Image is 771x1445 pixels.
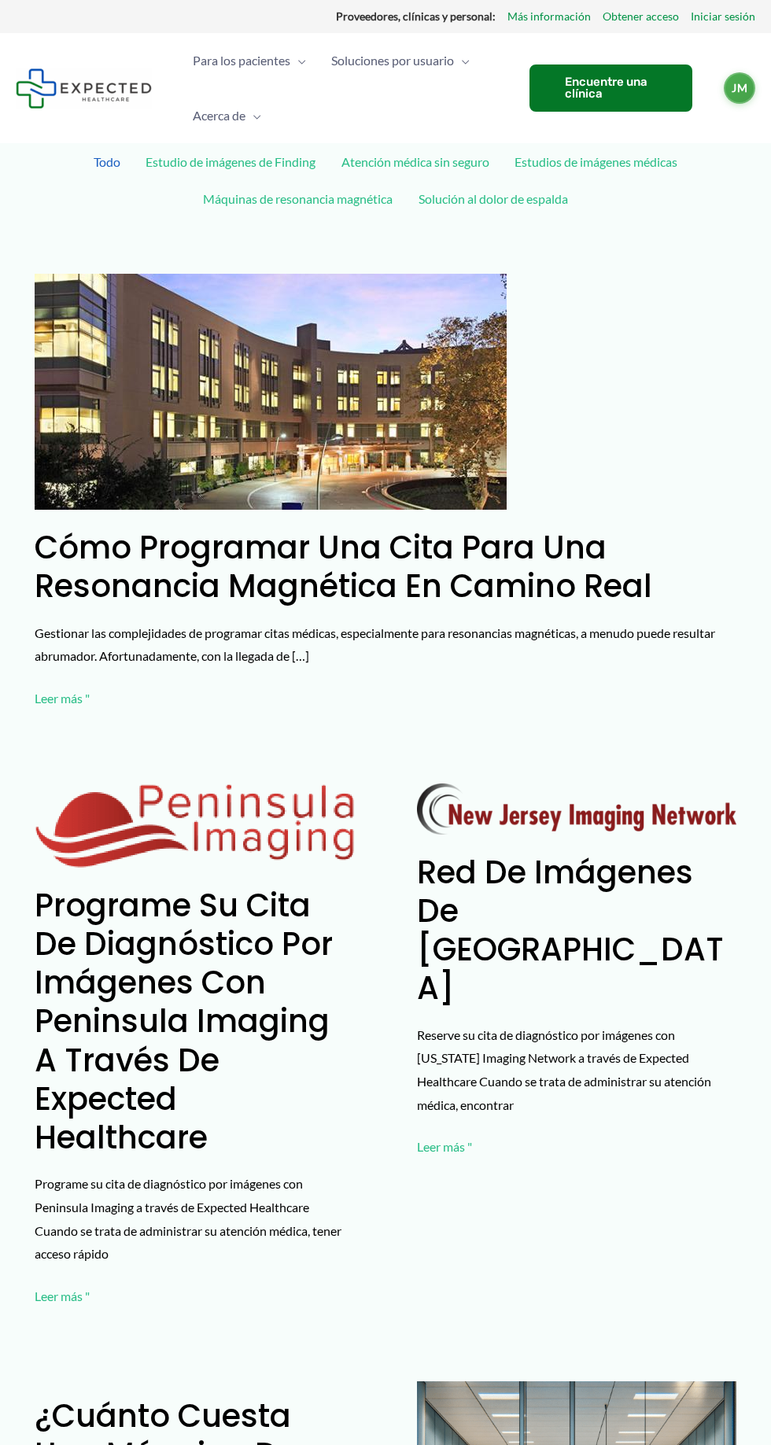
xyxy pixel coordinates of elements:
font: Leer más " [35,691,90,706]
font: Estudios de imágenes médicas [515,154,677,169]
a: Programe su cita de diagnóstico por imágenes con Peninsula Imaging a través de Expected Healthcare [35,883,333,1159]
a: Encuentre una clínica [529,65,692,112]
font: Acerca de [193,108,245,123]
font: Máquinas de resonancia magnética [203,191,393,206]
a: Solución al dolor de espalda [411,185,576,212]
a: Red de imágenes de [GEOGRAPHIC_DATA] [417,850,724,1011]
font: Iniciar sesión [691,9,755,23]
font: Reserve su cita de diagnóstico por imágenes con [US_STATE] Imaging Network a través de Expected H... [417,1027,711,1112]
a: Todo [86,148,128,175]
a: Leer: Cómo programar una cita para una resonancia magnética en Camino Real [35,382,507,397]
font: Leer más " [35,1288,90,1303]
a: Estudio de imágenes de Finding [138,148,323,175]
font: Programe su cita de diagnóstico por imágenes con Peninsula Imaging a través de Expected Healthcar... [35,1176,341,1261]
font: Estudio de imágenes de Finding [146,154,315,169]
a: Leer: Red de imágenes de Nueva Jersey [417,799,736,814]
a: Leer más " [35,1285,90,1308]
font: Para los pacientes [193,53,290,68]
a: Máquinas de resonancia magnética [195,185,400,212]
font: Proveedores, clínicas y personal: [336,9,496,23]
img: Peninsula Imaging Salisbury a través de Expected Healthcare [35,783,354,868]
font: Solución al dolor de espalda [419,191,568,206]
a: Obtener acceso [603,6,679,27]
font: Leer más " [417,1139,472,1154]
a: JM [724,72,755,104]
font: Gestionar las complejidades de programar citas médicas, especialmente para resonancias magnéticas... [35,625,715,664]
img: Logotipo de Expected Healthcare: lateral, fuente oscura, tamaño pequeño [16,68,152,109]
a: Estudios de imágenes médicas [507,148,685,175]
a: Leer más " [417,1135,472,1159]
a: Leer más " [35,687,90,710]
a: Más información [507,6,591,27]
nav: Navegación principal del sitio [180,33,514,143]
a: Soluciones por usuarioAlternar menú [319,33,482,88]
font: Más información [507,9,591,23]
a: Cómo programar una cita para una resonancia magnética en Camino Real [35,525,652,608]
img: Logotipo de la Red de Imágenes de Nueva Jersey de RadNet [417,783,736,835]
a: Para los pacientesAlternar menú [180,33,319,88]
a: Atención médica sin seguro [334,148,497,175]
font: JM [732,81,747,94]
font: Soluciones por usuario [331,53,454,68]
a: Lea: Programe su cita de diagnóstico por imágenes con Peninsula Imaging a través de Expected Heal... [35,816,354,831]
font: Encuentre una clínica [565,75,647,101]
font: Todo [94,154,120,169]
span: Alternar menú [454,33,470,88]
a: Acerca deAlternar menú [180,88,274,143]
font: Atención médica sin seguro [341,154,489,169]
span: Alternar menú [245,88,261,143]
a: Iniciar sesión [691,6,755,27]
img: Cómo programar una cita para una resonancia magnética en Camino Real [35,274,507,510]
span: Alternar menú [290,33,306,88]
font: Obtener acceso [603,9,679,23]
div: Filtros de publicaciones [16,143,755,255]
